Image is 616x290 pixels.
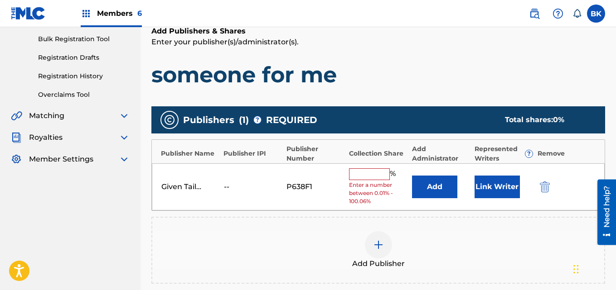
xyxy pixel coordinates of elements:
[183,113,234,127] span: Publishers
[352,258,405,269] span: Add Publisher
[11,132,22,143] img: Royalties
[349,149,407,158] div: Collection Share
[119,110,130,121] img: expand
[161,149,219,158] div: Publisher Name
[11,110,22,121] img: Matching
[164,114,175,125] img: publishers
[505,114,587,125] div: Total shares:
[529,8,540,19] img: search
[540,181,550,192] img: 12a2ab48e56ec057fbd8.svg
[38,34,130,44] a: Bulk Registration Tool
[286,144,344,163] div: Publisher Number
[151,61,605,88] h1: someone for me
[29,132,63,143] span: Royalties
[573,256,579,283] div: Drag
[10,6,22,48] div: Need help?
[549,5,567,23] div: Help
[97,8,142,19] span: Members
[553,115,564,124] span: 0 %
[538,149,596,158] div: Remove
[525,150,533,157] span: ?
[38,53,130,62] a: Registration Drafts
[525,5,543,23] a: Public Search
[29,110,64,121] span: Matching
[553,8,563,19] img: help
[571,247,616,290] iframe: Chat Widget
[390,168,398,180] span: %
[11,7,46,20] img: MLC Logo
[119,132,130,143] img: expand
[266,113,317,127] span: REQUIRED
[119,154,130,165] img: expand
[81,8,92,19] img: Top Rightsholders
[349,181,407,205] span: Enter a number between 0.01% - 100.06%
[11,154,22,165] img: Member Settings
[38,71,130,81] a: Registration History
[412,176,457,198] button: Add
[239,113,249,127] span: ( 1 )
[373,239,384,250] img: add
[475,144,533,163] div: Represented Writers
[38,90,130,100] a: Overclaims Tool
[254,116,261,124] span: ?
[151,37,605,48] p: Enter your publisher(s)/administrator(s).
[591,179,616,245] iframe: Resource Center
[137,9,142,18] span: 6
[29,154,93,165] span: Member Settings
[223,149,281,158] div: Publisher IPI
[412,144,470,163] div: Add Administrator
[475,176,520,198] button: Link Writer
[151,26,605,37] h6: Add Publishers & Shares
[587,5,605,23] div: User Menu
[572,9,582,18] div: Notifications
